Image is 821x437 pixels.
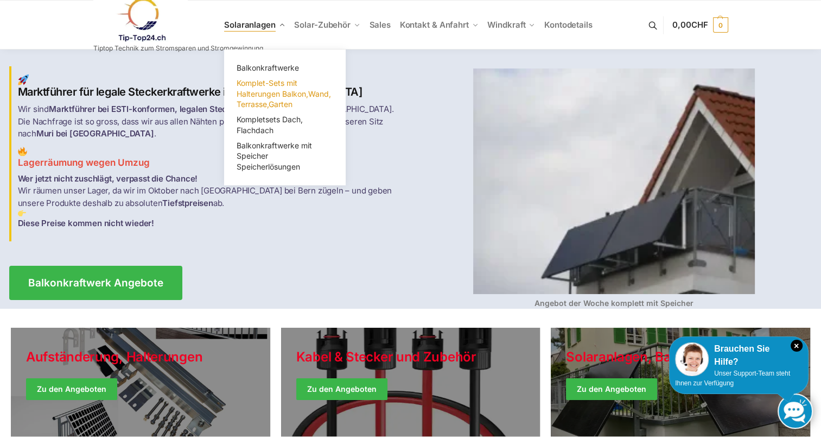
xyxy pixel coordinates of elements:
[400,20,469,30] span: Kontakt & Anfahrt
[162,198,213,208] strong: Tiefstpreisen
[237,141,312,171] span: Balkonkraftwerke mit Speicher Speicherlösungen
[231,138,339,174] a: Balkonkraftwerke mit Speicher Speicherlösungen
[231,76,339,112] a: Komplet-Sets mit Halterungen Balkon,Wand, Terrasse,Garten
[18,147,404,170] h3: Lagerräumung wegen Umzug
[11,328,270,436] a: Holiday Style
[28,278,163,288] span: Balkonkraftwerk Angebote
[290,1,365,49] a: Solar-Zubehör
[18,218,154,228] strong: Diese Preise kommen nicht wieder!
[534,298,693,308] strong: Angebot der Woche komplett mit Speicher
[672,20,708,30] span: 0,00
[36,128,154,139] strong: Muri bei [GEOGRAPHIC_DATA]
[395,1,483,49] a: Kontakt & Anfahrt
[237,115,303,135] span: Kompletsets Dach, Flachdach
[18,103,404,140] p: Wir sind in der [GEOGRAPHIC_DATA]. Die Nachfrage ist so gross, dass wir aus allen Nähten platzen ...
[691,20,708,30] span: CHF
[49,104,287,114] strong: Marktführer bei ESTI-konformen, legalen Steckerkraftwerken
[713,17,728,33] span: 0
[540,1,597,49] a: Kontodetails
[18,173,404,230] p: Wir räumen unser Lager, da wir im Oktober nach [GEOGRAPHIC_DATA] bei Bern zügeln – und geben unse...
[551,328,810,436] a: Winter Jackets
[365,1,395,49] a: Sales
[294,20,351,30] span: Solar-Zubehör
[675,370,790,387] span: Unser Support-Team steht Ihnen zur Verfügung
[18,74,29,85] img: Balkon-Terrassen-Kraftwerke 1
[231,60,339,76] a: Balkonkraftwerke
[224,20,276,30] span: Solaranlagen
[675,342,803,369] div: Brauchen Sie Hilfe?
[483,1,540,49] a: Windkraft
[473,68,755,294] img: Balkon-Terrassen-Kraftwerke 4
[237,78,331,109] span: Komplet-Sets mit Halterungen Balkon,Wand, Terrasse,Garten
[370,20,391,30] span: Sales
[18,173,198,184] strong: Wer jetzt nicht zuschlägt, verpasst die Chance!
[672,9,728,41] a: 0,00CHF 0
[231,112,339,138] a: Kompletsets Dach, Flachdach
[9,266,182,300] a: Balkonkraftwerk Angebote
[93,45,263,52] p: Tiptop Technik zum Stromsparen und Stromgewinnung
[18,74,404,99] h2: Marktführer für legale Steckerkraftwerke in der [GEOGRAPHIC_DATA]
[487,20,525,30] span: Windkraft
[675,342,709,376] img: Customer service
[237,63,299,72] span: Balkonkraftwerke
[544,20,593,30] span: Kontodetails
[18,147,27,156] img: Balkon-Terrassen-Kraftwerke 2
[791,340,803,352] i: Schließen
[18,209,26,217] img: Balkon-Terrassen-Kraftwerke 3
[281,328,540,436] a: Holiday Style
